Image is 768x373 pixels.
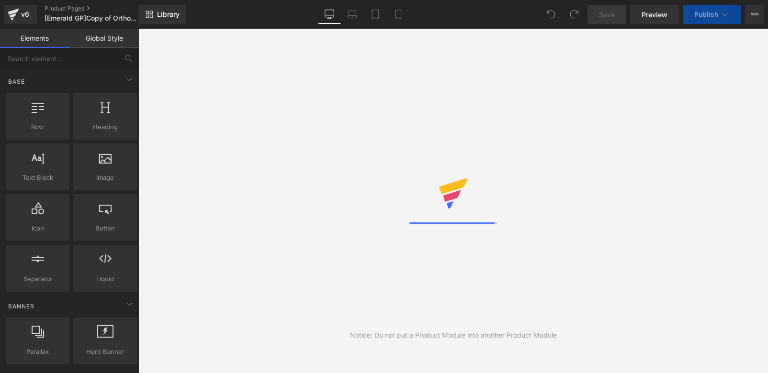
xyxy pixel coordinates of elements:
a: Mobile [387,5,410,24]
a: Product Pages [45,5,155,12]
span: Save [599,10,615,20]
span: Banner [7,302,35,311]
button: Publish [683,5,741,24]
span: Parallax [9,347,67,357]
span: Button [76,223,134,233]
span: [Emerald GP]Copy of OrthoVita™ | Chaussures Orthopédiques marche [45,14,136,22]
div: v6 [19,8,31,21]
a: Laptop [341,5,364,24]
span: Publish [694,11,718,18]
a: Desktop [318,5,341,24]
span: Icon [9,223,67,233]
span: Text Block [9,173,67,183]
span: Image [76,173,134,183]
a: v6 [4,5,37,24]
span: Library [157,10,180,19]
span: Separator [9,274,67,284]
span: Row [9,122,67,132]
button: Undo [542,5,561,24]
a: New Library [139,5,186,24]
a: Global Style [69,29,139,48]
span: Hero Banner [76,347,134,357]
span: Heading [76,122,134,132]
span: Base [7,77,26,86]
span: Liquid [76,274,134,284]
button: More [745,5,764,24]
span: Preview [642,10,667,20]
a: Preview [630,5,679,24]
a: Tablet [364,5,387,24]
button: Redo [565,5,584,24]
div: Notice: Do not put a Product Module into another Product Module [350,330,557,340]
